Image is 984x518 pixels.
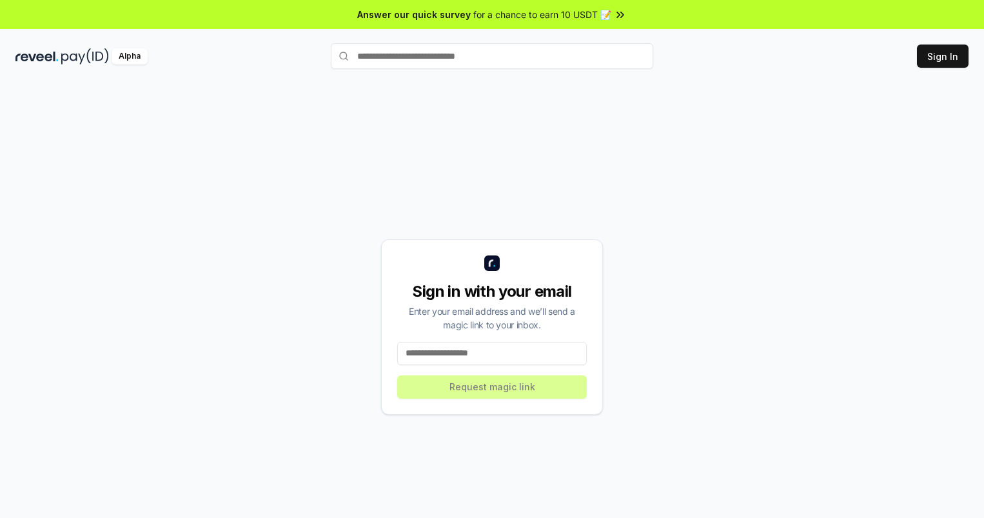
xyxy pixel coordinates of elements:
div: Alpha [112,48,148,65]
img: pay_id [61,48,109,65]
span: Answer our quick survey [357,8,471,21]
span: for a chance to earn 10 USDT 📝 [473,8,611,21]
div: Sign in with your email [397,281,587,302]
button: Sign In [917,45,969,68]
div: Enter your email address and we’ll send a magic link to your inbox. [397,304,587,332]
img: reveel_dark [15,48,59,65]
img: logo_small [484,255,500,271]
